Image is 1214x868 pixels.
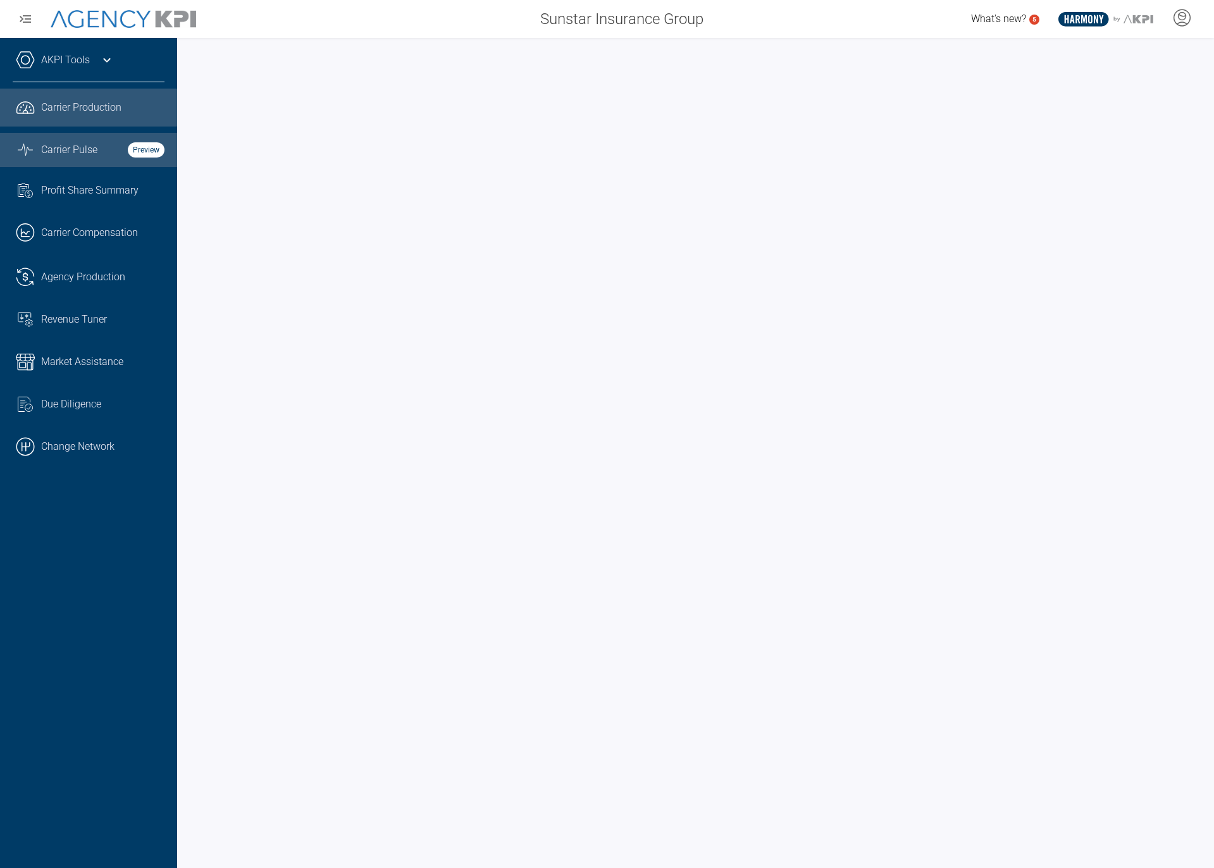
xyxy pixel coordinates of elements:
strong: Preview [128,142,164,158]
span: Due Diligence [41,397,101,412]
span: Carrier Production [41,100,121,115]
span: Market Assistance [41,354,123,369]
a: AKPI Tools [41,53,90,68]
text: 5 [1032,16,1036,23]
span: Sunstar Insurance Group [540,8,703,30]
span: Profit Share Summary [41,183,139,198]
span: Agency Production [41,270,125,285]
span: Carrier Compensation [41,225,138,240]
img: AgencyKPI [51,10,196,28]
a: 5 [1029,15,1039,25]
span: What's new? [971,13,1026,25]
span: Revenue Tuner [41,312,107,327]
span: Carrier Pulse [41,142,97,158]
